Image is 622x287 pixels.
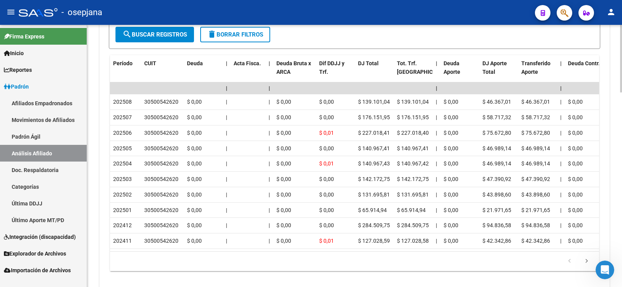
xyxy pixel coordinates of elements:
[560,222,561,228] span: |
[436,130,437,136] span: |
[436,85,437,91] span: |
[269,145,270,151] span: |
[144,190,178,199] div: 30500542620
[482,191,511,198] span: $ 43.898,60
[113,176,132,182] span: 202503
[479,55,518,89] datatable-header-cell: DJ Aporte Total
[397,114,429,120] span: $ 176.151,95
[397,99,429,105] span: $ 139.101,04
[266,55,273,89] datatable-header-cell: |
[482,222,511,228] span: $ 94.836,58
[444,222,458,228] span: $ 0,00
[436,191,437,198] span: |
[269,222,270,228] span: |
[560,60,562,66] span: |
[4,266,71,275] span: Importación de Archivos
[234,60,261,66] span: Acta Fisca.
[113,238,132,244] span: 202411
[606,7,616,17] mat-icon: person
[226,145,227,151] span: |
[521,130,550,136] span: $ 75.672,80
[436,176,437,182] span: |
[521,176,550,182] span: $ 47.390,92
[207,30,217,39] mat-icon: delete
[187,176,202,182] span: $ 0,00
[144,221,178,230] div: 30500542620
[187,207,202,213] span: $ 0,00
[113,222,132,228] span: 202412
[521,207,550,213] span: $ 21.971,65
[316,55,355,89] datatable-header-cell: Dif DDJJ y Trf.
[482,145,511,151] span: $ 46.989,14
[319,160,334,167] span: $ 0,01
[568,130,583,136] span: $ 0,00
[436,207,437,213] span: |
[568,160,583,167] span: $ 0,00
[568,191,583,198] span: $ 0,00
[568,99,583,105] span: $ 0,00
[482,99,511,105] span: $ 46.367,01
[4,82,29,91] span: Padrón
[187,160,202,167] span: $ 0,00
[187,99,202,105] span: $ 0,00
[226,85,227,91] span: |
[226,176,227,182] span: |
[560,207,561,213] span: |
[113,114,132,120] span: 202507
[397,60,450,75] span: Tot. Trf. [GEOGRAPHIC_DATA]
[358,160,390,167] span: $ 140.967,43
[144,175,178,184] div: 30500542620
[560,130,561,136] span: |
[568,222,583,228] span: $ 0,00
[436,60,437,66] span: |
[187,191,202,198] span: $ 0,00
[269,85,270,91] span: |
[144,237,178,245] div: 30500542620
[144,113,178,122] div: 30500542620
[568,207,583,213] span: $ 0,00
[397,191,429,198] span: $ 131.695,81
[61,4,102,21] span: - osepjana
[273,55,316,89] datatable-header-cell: Deuda Bruta x ARCA
[444,114,458,120] span: $ 0,00
[560,238,561,244] span: |
[110,55,141,89] datatable-header-cell: Período
[276,160,291,167] span: $ 0,00
[482,207,511,213] span: $ 21.971,65
[397,130,429,136] span: $ 227.018,40
[482,160,511,167] span: $ 46.989,14
[4,66,32,74] span: Reportes
[141,55,184,89] datatable-header-cell: CUIT
[560,176,561,182] span: |
[187,130,202,136] span: $ 0,00
[436,222,437,228] span: |
[276,238,291,244] span: $ 0,00
[200,27,270,42] button: Borrar Filtros
[358,114,390,120] span: $ 176.151,95
[226,114,227,120] span: |
[122,31,187,38] span: Buscar Registros
[226,222,227,228] span: |
[226,60,227,66] span: |
[358,130,390,136] span: $ 227.018,41
[4,49,24,57] span: Inicio
[562,257,577,266] a: go to previous page
[276,176,291,182] span: $ 0,00
[226,160,227,167] span: |
[568,176,583,182] span: $ 0,00
[358,191,390,198] span: $ 131.695,81
[444,130,458,136] span: $ 0,00
[6,7,16,17] mat-icon: menu
[276,130,291,136] span: $ 0,00
[187,222,202,228] span: $ 0,00
[358,99,390,105] span: $ 139.101,04
[113,130,132,136] span: 202506
[358,60,379,66] span: DJ Total
[226,191,227,198] span: |
[358,238,390,244] span: $ 127.028,59
[113,207,132,213] span: 202501
[482,60,507,75] span: DJ Aporte Total
[115,27,194,42] button: Buscar Registros
[397,238,429,244] span: $ 127.028,58
[521,191,550,198] span: $ 43.898,60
